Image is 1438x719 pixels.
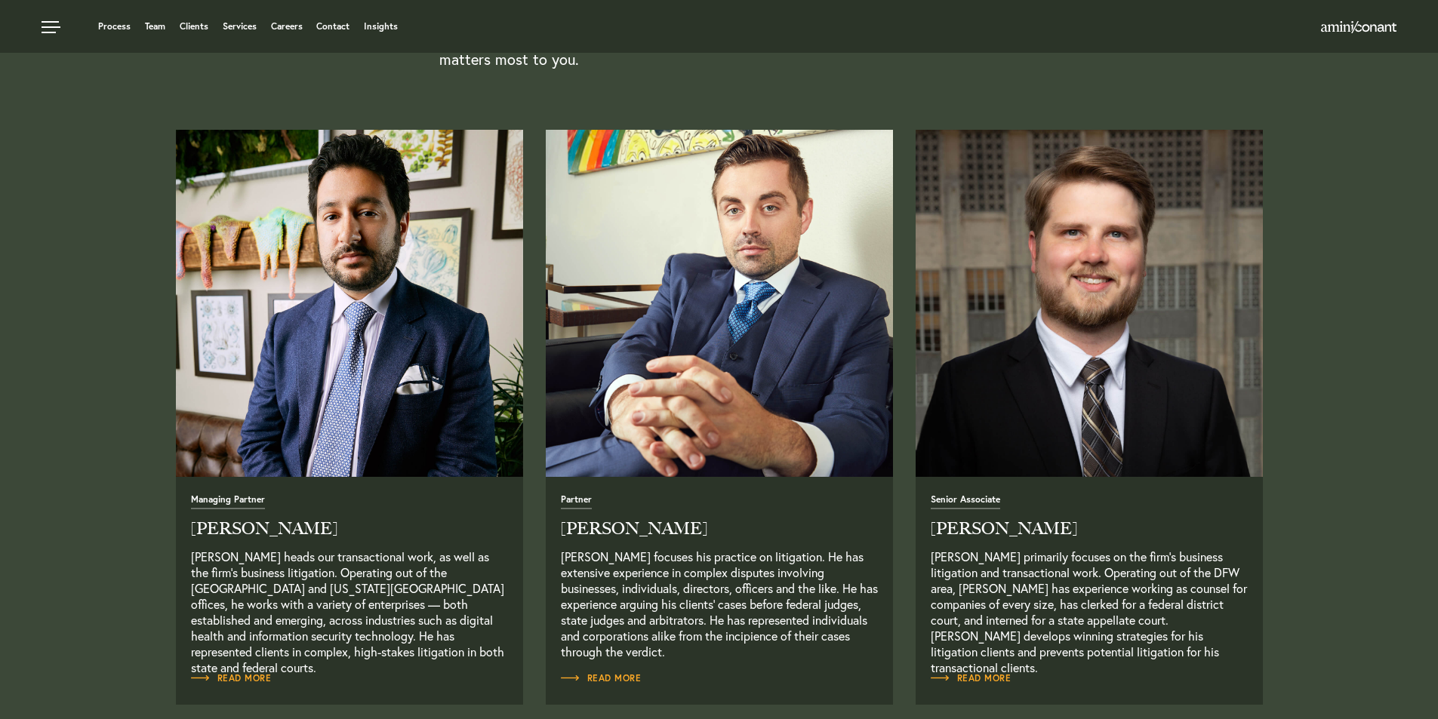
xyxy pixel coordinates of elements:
[546,130,893,477] a: Read Full Bio
[916,130,1263,477] a: Read Full Bio
[916,130,1263,477] img: AC-Headshot-4462.jpg
[191,493,508,659] a: Read Full Bio
[561,521,878,537] h2: [PERSON_NAME]
[191,521,508,537] h2: [PERSON_NAME]
[561,674,642,683] span: Read More
[561,495,592,509] span: Partner
[191,674,272,683] span: Read More
[931,493,1248,659] a: Read Full Bio
[561,493,878,659] a: Read Full Bio
[1321,21,1396,33] img: Amini & Conant
[271,22,303,31] a: Careers
[931,548,1248,659] p: [PERSON_NAME] primarily focuses on the firm’s business litigation and transactional work. Operati...
[145,22,165,31] a: Team
[931,674,1012,683] span: Read More
[176,130,523,477] img: neema_amini-4.jpg
[546,130,893,477] img: alex_conant.jpg
[180,22,208,31] a: Clients
[223,22,257,31] a: Services
[931,671,1012,686] a: Read Full Bio
[316,22,349,31] a: Contact
[364,22,398,31] a: Insights
[931,495,1000,509] span: Senior Associate
[191,671,272,686] a: Read Full Bio
[98,22,131,31] a: Process
[561,548,878,659] p: [PERSON_NAME] focuses his practice on litigation. He has extensive experience in complex disputes...
[561,671,642,686] a: Read Full Bio
[931,521,1248,537] h2: [PERSON_NAME]
[191,495,265,509] span: Managing Partner
[176,130,523,477] a: Read Full Bio
[191,548,508,659] p: [PERSON_NAME] heads our transactional work, as well as the firm’s business litigation. Operating ...
[1321,22,1396,34] a: Home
